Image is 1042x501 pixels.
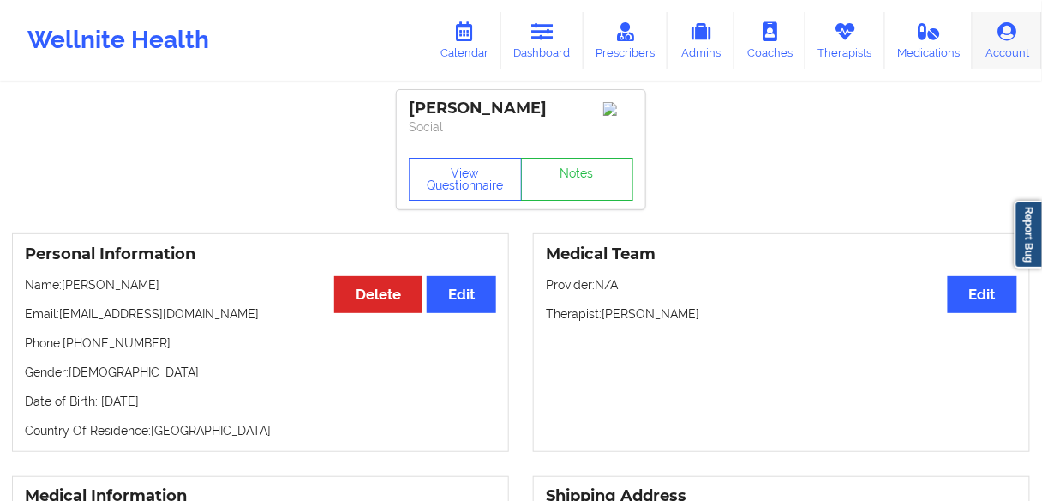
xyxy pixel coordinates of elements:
p: Gender: [DEMOGRAPHIC_DATA] [25,364,496,381]
a: Therapists [805,12,885,69]
a: Report Bug [1015,201,1042,269]
img: Image%2Fplaceholer-image.png [603,102,633,116]
a: Admins [668,12,734,69]
a: Coaches [734,12,805,69]
button: View Questionnaire [409,158,522,201]
a: Prescribers [584,12,668,69]
p: Email: [EMAIL_ADDRESS][DOMAIN_NAME] [25,305,496,323]
a: Dashboard [501,12,584,69]
h3: Personal Information [25,244,496,264]
p: Social [409,118,633,136]
button: Edit [948,276,1017,313]
a: Medications [885,12,973,69]
a: Calendar [428,12,501,69]
p: Date of Birth: [DATE] [25,393,496,410]
h3: Medical Team [546,244,1017,264]
button: Delete [334,276,422,313]
div: [PERSON_NAME] [409,99,633,118]
p: Country Of Residence: [GEOGRAPHIC_DATA] [25,422,496,439]
a: Account [973,12,1042,69]
p: Name: [PERSON_NAME] [25,276,496,293]
p: Provider: N/A [546,276,1017,293]
p: Therapist: [PERSON_NAME] [546,305,1017,323]
p: Phone: [PHONE_NUMBER] [25,335,496,352]
button: Edit [427,276,496,313]
a: Notes [521,158,634,201]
